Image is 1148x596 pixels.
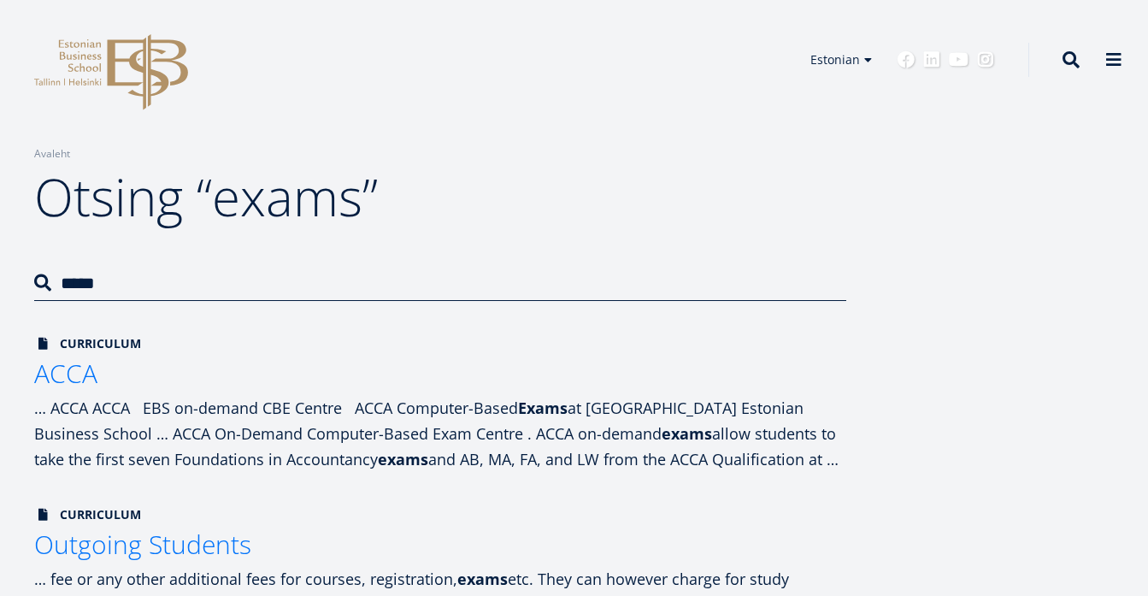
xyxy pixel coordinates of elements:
[34,335,141,352] span: Curriculum
[662,423,712,444] strong: exams
[898,51,915,68] a: Facebook
[34,527,251,562] span: Outgoing Students
[34,506,141,523] span: Curriculum
[34,395,846,472] div: … ACCA ACCA EBS on-demand CBE Centre ACCA Computer-Based at [GEOGRAPHIC_DATA] Estonian Business S...
[923,51,940,68] a: Linkedin
[457,569,508,589] strong: exams
[34,162,846,231] h1: Otsing “exams”
[34,356,97,391] span: ACCA
[34,145,70,162] a: Avaleht
[518,398,568,418] strong: Exams
[949,51,968,68] a: Youtube
[378,449,428,469] strong: exams
[977,51,994,68] a: Instagram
